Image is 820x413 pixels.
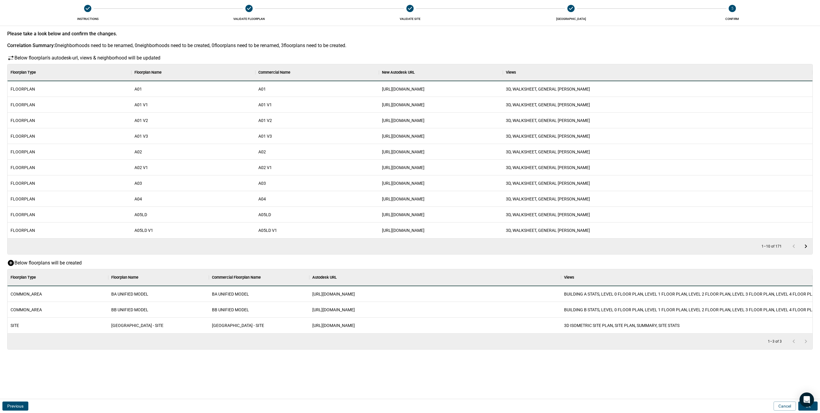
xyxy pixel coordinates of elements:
[11,307,42,313] span: COMMON_AREA
[493,17,649,21] span: [GEOGRAPHIC_DATA]
[258,227,277,233] span: A05LD V1
[8,269,108,286] div: Floorplan Type
[134,196,142,202] span: A04
[382,196,424,202] span: [URL][DOMAIN_NAME]
[506,86,590,92] span: 3D, WALKSHEET, GENERAL [PERSON_NAME]
[654,17,810,21] span: Confirm
[258,102,272,108] span: A01 V1
[506,117,590,123] span: 3D, WALKSHEET, GENERAL [PERSON_NAME]
[11,117,35,123] span: FLOORPLAN
[11,269,36,286] div: Floorplan Type
[131,64,255,81] div: Floorplan Name
[379,64,503,81] div: New Autodesk URL
[762,245,782,248] p: 1–10 of 171
[10,17,166,21] span: Instructions
[503,64,812,81] div: Views
[11,196,35,202] span: FLOORPLAN
[134,102,148,108] span: A01 V1
[11,86,35,92] span: FLOORPLAN
[134,227,153,233] span: A05LD V1
[382,212,424,218] span: [URL][DOMAIN_NAME]
[134,86,142,92] span: A01
[11,133,35,139] span: FLOORPLAN
[382,165,424,171] span: [URL][DOMAIN_NAME]
[506,165,590,171] span: 3D, WALKSHEET, GENERAL [PERSON_NAME]
[258,212,271,218] span: A05LD
[11,227,35,233] span: FLOORPLAN
[258,64,290,81] div: Commercial Name
[506,180,590,186] span: 3D, WALKSHEET, GENERAL [PERSON_NAME]
[11,180,35,186] span: FLOORPLAN
[14,259,82,267] p: Below floorplans will be created
[312,322,355,328] span: [URL][DOMAIN_NAME]
[134,149,142,155] span: A02
[258,86,266,92] span: A01
[134,133,148,139] span: A01 V3
[134,180,142,186] span: A03
[382,149,424,155] span: [URL][DOMAIN_NAME]
[11,291,42,297] span: COMMON_AREA
[312,307,355,313] span: [URL][DOMAIN_NAME]
[258,133,272,139] span: A01 V3
[14,54,160,62] p: Below floorplan's autodesk-url, views & neighborhood will be updated
[11,212,35,218] span: FLOORPLAN
[506,64,516,81] div: Views
[382,86,424,92] span: [URL][DOMAIN_NAME]
[382,102,424,108] span: [URL][DOMAIN_NAME]
[506,133,590,139] span: 3D, WALKSHEET, GENERAL [PERSON_NAME]
[134,117,148,123] span: A01 V2
[506,149,590,155] span: 3D, WALKSHEET, GENERAL [PERSON_NAME]
[134,165,148,171] span: A02 V1
[798,402,818,411] button: Ok
[564,322,680,328] span: 3D ISOMETRIC SITE PLAN​, SITE PLAN, SUMMARY, SITE STATS
[8,64,131,81] div: Floorplan Type
[212,307,249,313] span: BB UNIFIED MODEL
[258,149,266,155] span: A02
[506,102,590,108] span: 3D, WALKSHEET, GENERAL [PERSON_NAME]
[11,165,35,171] span: FLOORPLAN
[564,269,574,286] div: Views
[312,291,355,297] span: [URL][DOMAIN_NAME]
[111,307,148,313] span: BB UNIFIED MODEL
[134,64,162,81] div: Floorplan Name
[799,392,814,407] div: Open Intercom Messenger
[800,240,812,252] button: Go to next page
[111,291,148,297] span: BA UNIFIED MODEL
[212,322,264,328] span: [GEOGRAPHIC_DATA] - SITE
[332,17,488,21] span: Validate SITE
[11,64,36,81] div: Floorplan Type
[171,17,327,21] span: Validate FLOORPLAN
[382,64,415,81] div: New Autodesk URL
[258,180,266,186] span: A03
[382,227,424,233] span: [URL][DOMAIN_NAME]
[212,291,249,297] span: BA UNIFIED MODEL
[2,402,28,411] button: Previous
[258,196,266,202] span: A04
[382,180,424,186] span: [URL][DOMAIN_NAME]
[108,269,209,286] div: Floorplan Name
[506,212,590,218] span: 3D, WALKSHEET, GENERAL [PERSON_NAME]
[258,165,272,171] span: A02 V1
[258,117,272,123] span: A01 V2
[7,31,813,37] div: Please take a look below and confirm the changes.
[11,102,35,108] span: FLOORPLAN
[255,64,379,81] div: Commercial Name
[7,43,55,48] div: Correlation Summary:
[768,340,782,344] p: 1–3 of 3
[209,269,310,286] div: Commercial Floorplan Name
[382,133,424,139] span: [URL][DOMAIN_NAME]
[11,149,35,155] span: FLOORPLAN
[312,269,337,286] div: Autodesk URL
[309,269,561,286] div: Autodesk URL
[111,322,163,328] span: [GEOGRAPHIC_DATA] - SITE
[134,212,147,218] span: A05LD
[731,6,733,11] text: 5
[11,322,19,328] span: SITE
[506,227,590,233] span: 3D, WALKSHEET, GENERAL [PERSON_NAME]
[55,43,346,48] span: 0 neighborhoods need to be renamed, 0 neighborhoods need to be created, 0 floorplans need to be r...
[506,196,590,202] span: 3D, WALKSHEET, GENERAL [PERSON_NAME]
[212,269,261,286] div: Commercial Floorplan Name
[774,402,796,411] button: Cancel
[561,269,812,286] div: Views
[382,117,424,123] span: [URL][DOMAIN_NAME]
